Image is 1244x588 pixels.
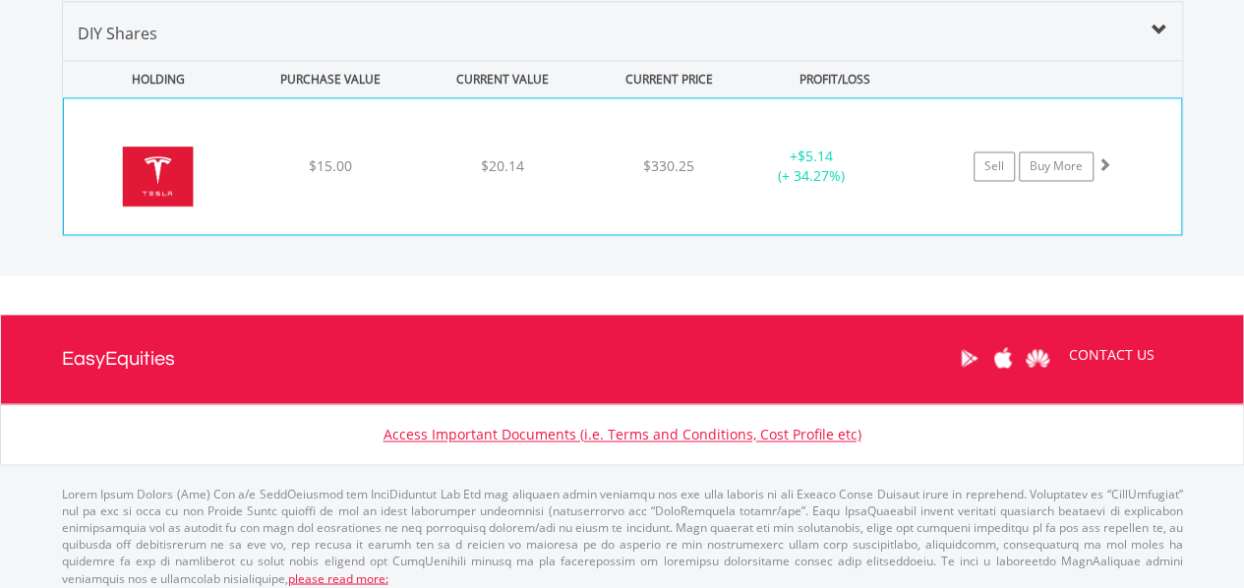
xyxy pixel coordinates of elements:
[952,327,986,388] a: Google Play
[309,156,352,175] span: $15.00
[419,61,587,97] div: CURRENT VALUE
[986,327,1021,388] a: Apple
[1055,327,1168,382] a: CONTACT US
[1019,151,1094,181] a: Buy More
[737,147,884,186] div: + (+ 34.27%)
[288,569,388,586] a: please read more:
[643,156,694,175] span: $330.25
[62,485,1183,586] p: Lorem Ipsum Dolors (Ame) Con a/e SeddOeiusmod tem InciDiduntut Lab Etd mag aliquaen admin veniamq...
[481,156,524,175] span: $20.14
[384,425,861,443] a: Access Important Documents (i.e. Terms and Conditions, Cost Profile etc)
[751,61,919,97] div: PROFIT/LOSS
[590,61,746,97] div: CURRENT PRICE
[64,61,243,97] div: HOLDING
[247,61,415,97] div: PURCHASE VALUE
[78,23,157,44] span: DIY Shares
[797,147,832,165] span: $5.14
[974,151,1015,181] a: Sell
[74,123,243,229] img: EQU.US.TSLA.png
[1021,327,1055,388] a: Huawei
[62,315,175,403] a: EasyEquities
